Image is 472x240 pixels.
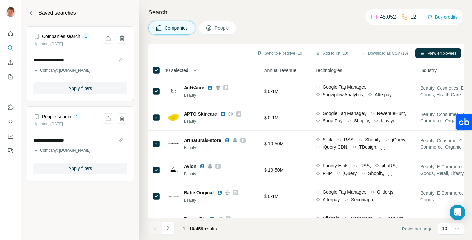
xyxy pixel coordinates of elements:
span: of [194,226,198,231]
img: LinkedIn logo [220,111,226,117]
img: LinkedIn logo [200,164,205,169]
div: Open Intercom Messenger [450,205,465,220]
li: Company: [DOMAIN_NAME] [40,67,127,73]
img: Logo of Avlon [168,165,179,175]
span: $ 10-50M [264,167,284,173]
span: Companies [165,25,188,31]
span: jQuery, [392,136,406,143]
span: Artnaturals-store [184,137,221,143]
button: Delete saved search [117,33,127,44]
h4: Companies search [42,33,80,40]
span: Snowplow Analytics, [323,91,364,98]
span: Rows per page [402,226,433,232]
span: Afterpay, [375,91,393,98]
button: Back [27,8,37,18]
img: LinkedIn logo [210,216,215,222]
span: Annual revenue [264,67,296,74]
button: Feedback [5,145,16,157]
span: jQuery CDN, [323,144,348,150]
div: Beauty [184,197,255,203]
span: Babe Original [184,189,214,196]
span: results [183,226,217,231]
span: Shop Pay, [323,118,344,124]
button: Apply filters [33,163,127,174]
span: RSS, [360,163,371,169]
input: Search name [33,55,127,65]
h4: People search [42,113,71,120]
span: $ 0-1M [264,194,279,199]
img: LinkedIn logo [225,138,230,143]
span: 1 - 10 [183,226,194,231]
span: BeautyBio [184,216,206,222]
span: Shopify, [368,170,384,177]
span: HSTS, [395,170,408,177]
button: Add to list (10) [310,48,353,58]
span: People [215,25,230,31]
span: $ 10-50M [264,141,284,146]
button: Enrich CSV [5,56,16,68]
span: $ 0-1M [264,89,279,94]
span: phpRS, [382,163,397,169]
span: Secomapp, [351,196,374,203]
img: Logo of Act+Acre [168,86,179,97]
h2: Saved searches [38,9,76,17]
p: 12 [410,13,416,21]
span: Glider.js, [377,189,395,195]
span: Slick, [323,136,333,143]
p: 10 [442,225,447,232]
span: Technologies [315,67,342,74]
span: APTO Skincare [184,111,217,117]
small: Updated: [DATE] [33,122,63,126]
li: Company: [DOMAIN_NAME] [40,147,127,153]
img: Logo of Artnaturals-store [168,143,179,144]
button: Buy credits [427,12,458,22]
button: Share filters [103,33,113,44]
button: Navigate to next page [162,222,175,235]
span: Avlon [184,163,196,170]
p: 45,052 [380,13,396,21]
input: Search name [33,136,127,145]
span: RSS, [344,136,355,143]
span: 10 selected [165,67,188,74]
span: RevenueHunt, [377,110,406,117]
button: Use Surfe on LinkedIn [5,101,16,113]
span: Klaviyo, [381,118,397,124]
span: Google Tag Manager, [323,189,366,195]
span: Industry [420,67,437,74]
small: Updated: [DATE] [33,42,63,46]
div: Beauty [184,92,255,98]
button: Share filters [103,113,113,124]
span: Priority Hints, [323,163,350,169]
button: My lists [5,71,16,83]
span: Apply filters [69,85,92,92]
button: Sync to Pipedrive (10) [252,48,308,58]
button: Quick start [5,28,16,39]
div: 1 [82,33,90,39]
button: Download as CSV (10) [356,48,413,58]
button: Use Surfe API [5,116,16,128]
span: jQuery, [343,170,358,177]
div: Beauty [184,171,255,177]
button: View employees [415,48,461,58]
span: $ 0-1M [264,115,279,120]
button: Apply filters [33,82,127,94]
div: Beauty [184,119,255,124]
h4: Search [148,8,464,17]
span: Glider.js, [323,215,340,222]
button: Delete saved search [117,113,127,124]
button: Dashboard [5,130,16,142]
img: LinkedIn logo [207,85,213,90]
img: LinkedIn logo [217,190,222,195]
span: TDesign, [359,144,377,150]
span: Apply filters [69,165,92,172]
span: Shop Pay, [384,215,405,222]
span: PHP, [323,170,333,177]
span: Shopify, [354,118,370,124]
span: Secomapp, [351,215,374,222]
img: Logo of APTO Skincare [168,112,179,123]
span: 59 [198,226,204,231]
button: Search [5,42,16,54]
span: Act+Acre [184,84,204,91]
div: Beauty [184,145,255,151]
